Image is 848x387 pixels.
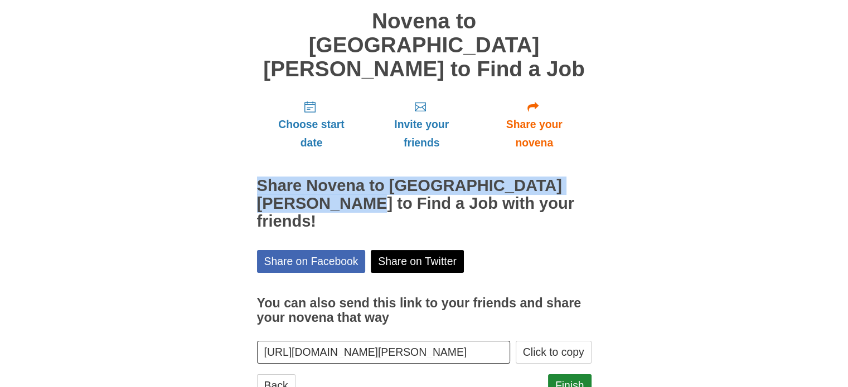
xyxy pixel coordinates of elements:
[371,250,464,273] a: Share on Twitter
[377,115,466,152] span: Invite your friends
[488,115,580,152] span: Share your novena
[257,296,592,325] h3: You can also send this link to your friends and share your novena that way
[516,341,592,364] button: Click to copy
[257,250,366,273] a: Share on Facebook
[366,92,477,158] a: Invite your friends
[257,92,366,158] a: Choose start date
[257,177,592,231] h2: Share Novena to [GEOGRAPHIC_DATA][PERSON_NAME] to Find a Job with your friends!
[268,115,355,152] span: Choose start date
[257,9,592,81] h1: Novena to [GEOGRAPHIC_DATA][PERSON_NAME] to Find a Job
[477,92,592,158] a: Share your novena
